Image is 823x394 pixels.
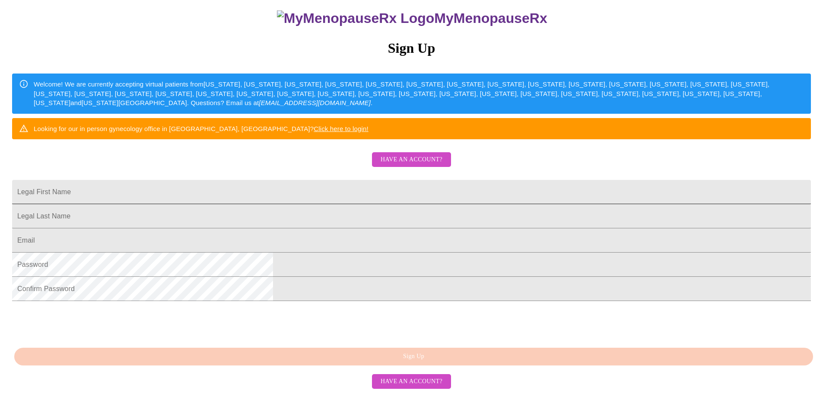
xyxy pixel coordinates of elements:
h3: Sign Up [12,40,811,56]
div: Looking for our in person gynecology office in [GEOGRAPHIC_DATA], [GEOGRAPHIC_DATA]? [34,121,369,137]
img: MyMenopauseRx Logo [277,10,434,26]
a: Have an account? [370,162,453,169]
iframe: reCAPTCHA [12,305,143,339]
button: Have an account? [372,374,451,389]
em: [EMAIL_ADDRESS][DOMAIN_NAME] [259,99,371,106]
span: Have an account? [381,376,442,387]
h3: MyMenopauseRx [13,10,811,26]
a: Click here to login! [314,125,369,132]
button: Have an account? [372,152,451,167]
div: Welcome! We are currently accepting virtual patients from [US_STATE], [US_STATE], [US_STATE], [US... [34,76,804,111]
span: Have an account? [381,154,442,165]
a: Have an account? [370,377,453,384]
